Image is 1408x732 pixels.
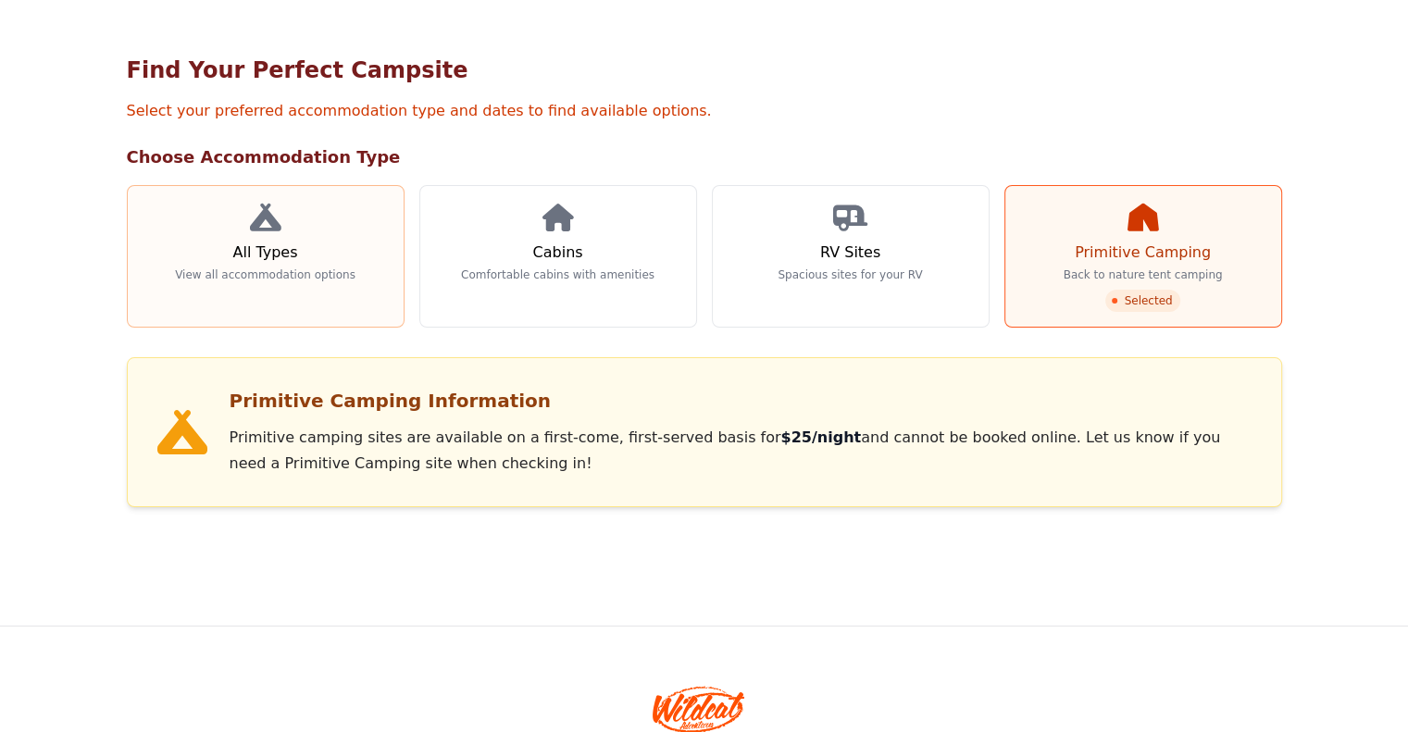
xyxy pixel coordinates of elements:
p: Spacious sites for your RV [778,267,922,282]
div: Primitive camping sites are available on a first-come, first-served basis for and cannot be booke... [230,425,1252,477]
h3: Primitive Camping [1075,242,1211,264]
h3: RV Sites [820,242,880,264]
a: Primitive Camping Back to nature tent camping Selected [1004,185,1282,328]
strong: $25/night [780,428,861,446]
a: RV Sites Spacious sites for your RV [712,185,990,328]
p: Back to nature tent camping [1064,267,1223,282]
h3: Cabins [532,242,582,264]
p: Select your preferred accommodation type and dates to find available options. [127,100,1282,122]
p: Comfortable cabins with amenities [461,267,654,282]
p: View all accommodation options [175,267,355,282]
a: Cabins Comfortable cabins with amenities [419,185,697,328]
span: Selected [1105,290,1179,312]
h3: All Types [232,242,297,264]
a: All Types View all accommodation options [127,185,405,328]
h2: Choose Accommodation Type [127,144,1282,170]
h1: Find Your Perfect Campsite [127,56,1282,85]
h3: Primitive Camping Information [230,388,1252,414]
